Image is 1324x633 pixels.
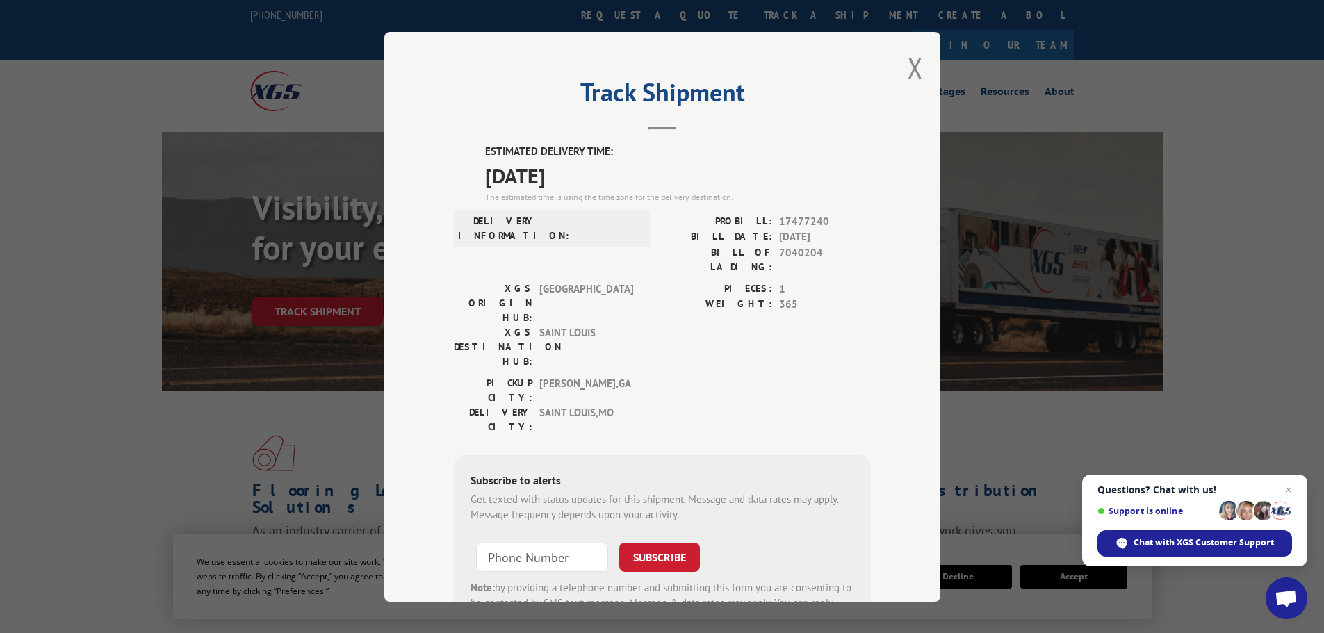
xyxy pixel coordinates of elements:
label: ESTIMATED DELIVERY TIME: [485,144,871,160]
span: [GEOGRAPHIC_DATA] [539,281,633,324]
span: Questions? Chat with us! [1097,484,1292,495]
span: 365 [779,297,871,313]
div: Subscribe to alerts [471,471,854,491]
strong: Note: [471,580,495,593]
label: DELIVERY INFORMATION: [458,213,537,242]
div: The estimated time is using the time zone for the delivery destination. [485,190,871,203]
h2: Track Shipment [454,83,871,109]
label: PICKUP CITY: [454,375,532,404]
span: 1 [779,281,871,297]
label: BILL OF LADING: [662,245,772,274]
span: SAINT LOUIS [539,324,633,368]
button: SUBSCRIBE [619,542,700,571]
button: Close modal [908,49,923,86]
label: PIECES: [662,281,772,297]
div: Open chat [1266,577,1307,619]
span: Support is online [1097,506,1214,516]
label: DELIVERY CITY: [454,404,532,434]
span: [DATE] [779,229,871,245]
div: by providing a telephone number and submitting this form you are consenting to be contacted by SM... [471,579,854,627]
label: XGS DESTINATION HUB: [454,324,532,368]
span: 7040204 [779,245,871,274]
input: Phone Number [476,542,608,571]
span: [DATE] [485,159,871,190]
span: Close chat [1280,482,1297,498]
span: 17477240 [779,213,871,229]
label: WEIGHT: [662,297,772,313]
label: PROBILL: [662,213,772,229]
div: Get texted with status updates for this shipment. Message and data rates may apply. Message frequ... [471,491,854,523]
div: Chat with XGS Customer Support [1097,530,1292,557]
label: XGS ORIGIN HUB: [454,281,532,324]
span: SAINT LOUIS , MO [539,404,633,434]
span: [PERSON_NAME] , GA [539,375,633,404]
label: BILL DATE: [662,229,772,245]
span: Chat with XGS Customer Support [1134,536,1274,549]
